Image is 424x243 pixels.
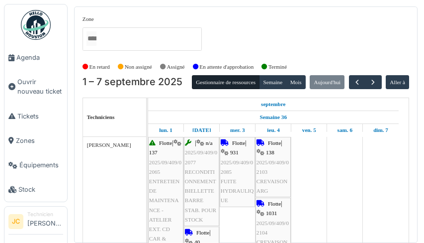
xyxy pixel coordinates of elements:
a: JC Technicien[PERSON_NAME] [8,211,63,235]
div: | [185,138,218,225]
button: Aller à [386,75,409,89]
a: 5 septembre 2025 [300,124,319,136]
button: Gestionnaire de ressources [192,75,259,89]
input: Tous [86,31,96,46]
a: Zones [4,128,67,153]
h2: 1 – 7 septembre 2025 [83,76,182,88]
span: 137 [149,149,158,155]
a: Stock [4,177,67,202]
label: Non assigné [125,63,152,71]
span: Flotte [159,140,172,146]
span: RECONDITIONNEMENT BIELLETTE BARRE STAB. POUR STOCK [185,169,216,223]
a: 7 septembre 2025 [371,124,391,136]
li: JC [8,214,23,229]
a: Équipements [4,153,67,177]
span: Équipements [19,160,63,170]
label: En attente d'approbation [199,63,254,71]
div: | [256,138,290,196]
span: Flotte [196,230,209,236]
label: Zone [83,15,94,23]
span: [PERSON_NAME] [87,142,131,148]
button: Semaine [259,75,286,89]
a: 1 septembre 2025 [157,124,175,136]
a: 3 septembre 2025 [228,124,247,136]
span: 2025/09/409/02065 [149,159,181,175]
span: Techniciens [87,114,115,120]
a: 4 septembre 2025 [264,124,282,136]
button: Aujourd'hui [310,75,344,89]
span: Flotte [268,140,281,146]
a: 6 septembre 2025 [335,124,355,136]
div: | [221,138,254,205]
a: Agenda [4,45,67,70]
span: CREVAISON ARG [256,178,288,194]
img: Badge_color-CXgf-gQk.svg [21,10,51,40]
a: Ouvrir nouveau ticket [4,70,67,104]
span: 2025/09/409/02104 [256,220,289,236]
span: FUITE HYDRAULIQUE [221,178,254,203]
span: 2025/09/409/02103 [256,159,289,175]
span: Agenda [16,53,63,62]
span: 2025/09/409/02077 [185,149,217,165]
span: 138 [266,149,274,155]
span: Stock [18,185,63,194]
button: Mois [286,75,306,89]
label: En retard [89,63,110,71]
span: Flotte [268,201,281,207]
button: Suivant [365,75,381,90]
span: 1031 [266,210,277,216]
a: Semaine 36 [257,111,289,123]
span: Zones [16,136,63,145]
span: 931 [230,149,239,155]
span: Flotte [232,140,245,146]
a: 2 septembre 2025 [190,124,214,136]
button: Précédent [349,75,365,90]
span: 2025/09/409/02085 [221,159,253,175]
a: Tickets [4,104,67,128]
span: Tickets [17,112,63,121]
label: Assigné [167,63,185,71]
span: n/a [206,140,213,146]
span: Ouvrir nouveau ticket [17,77,63,96]
label: Terminé [268,63,287,71]
div: Technicien [27,211,63,218]
li: [PERSON_NAME] [27,211,63,232]
a: 1 septembre 2025 [258,98,288,111]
